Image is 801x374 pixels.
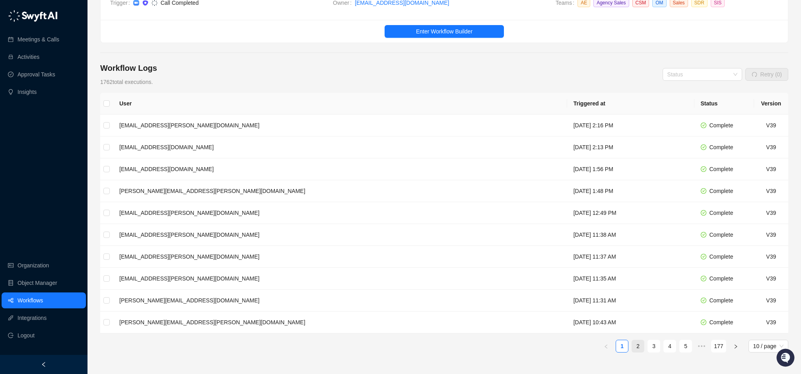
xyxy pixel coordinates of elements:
a: 2 [632,340,644,352]
th: Triggered at [567,93,694,115]
span: Complete [710,144,733,150]
span: 1762 total executions. [100,79,153,85]
a: Powered byPylon [56,131,96,137]
span: check-circle [701,254,706,259]
li: 4 [663,340,676,353]
td: [DATE] 1:48 PM [567,180,694,202]
span: V 39 [766,297,776,304]
span: check-circle [701,144,706,150]
button: Enter Workflow Builder [385,25,504,38]
td: [PERSON_NAME][EMAIL_ADDRESS][DOMAIN_NAME] [113,290,567,312]
li: Next 5 Pages [695,340,708,353]
span: Complete [710,297,733,304]
span: Complete [710,319,733,325]
td: [DATE] 11:37 AM [567,246,694,268]
span: left [41,362,47,367]
span: Pylon [79,131,96,137]
a: Meetings & Calls [17,31,59,47]
li: 177 [711,340,726,353]
h4: Workflow Logs [100,62,157,74]
li: Previous Page [600,340,612,353]
a: 📚Docs [5,108,33,123]
td: [EMAIL_ADDRESS][DOMAIN_NAME] [113,136,567,158]
span: check-circle [701,188,706,194]
a: Integrations [17,310,47,326]
td: [DATE] 11:31 AM [567,290,694,312]
span: Docs [16,111,29,119]
img: 5124521997842_fc6d7dfcefe973c2e489_88.png [8,72,22,86]
span: check-circle [701,123,706,128]
span: Enter Workflow Builder [416,27,472,36]
span: right [733,344,738,349]
span: V 39 [766,188,776,194]
span: V 39 [766,275,776,282]
span: check-circle [701,298,706,303]
td: [DATE] 2:13 PM [567,136,694,158]
a: Activities [17,49,39,65]
p: Welcome 👋 [8,32,145,45]
td: [DATE] 2:16 PM [567,115,694,136]
button: Start new chat [135,74,145,84]
a: Approval Tasks [17,66,55,82]
span: V 39 [766,144,776,150]
div: 📚 [8,112,14,119]
a: Object Manager [17,275,57,291]
a: 5 [680,340,692,352]
span: V 39 [766,122,776,129]
span: left [604,344,609,349]
td: [EMAIL_ADDRESS][PERSON_NAME][DOMAIN_NAME] [113,268,567,290]
a: Workflows [17,292,43,308]
td: [DATE] 12:49 PM [567,202,694,224]
td: [DATE] 10:43 AM [567,312,694,333]
span: check-circle [701,166,706,172]
td: [EMAIL_ADDRESS][PERSON_NAME][DOMAIN_NAME] [113,224,567,246]
h2: How can we help? [8,45,145,57]
li: 5 [679,340,692,353]
span: 10 / page [753,340,784,352]
div: Page Size [749,340,788,353]
td: [PERSON_NAME][EMAIL_ADDRESS][PERSON_NAME][DOMAIN_NAME] [113,180,567,202]
span: logout [8,333,14,338]
li: Next Page [729,340,742,353]
span: Complete [710,188,733,194]
iframe: Open customer support [776,348,797,369]
td: [EMAIL_ADDRESS][PERSON_NAME][DOMAIN_NAME] [113,202,567,224]
button: right [729,340,742,353]
td: [EMAIL_ADDRESS][DOMAIN_NAME] [113,158,567,180]
a: Enter Workflow Builder [101,25,788,38]
td: [DATE] 1:56 PM [567,158,694,180]
span: check-circle [701,210,706,216]
span: V 39 [766,232,776,238]
a: Insights [17,84,37,100]
span: V 39 [766,166,776,172]
span: Complete [710,210,733,216]
td: [PERSON_NAME][EMAIL_ADDRESS][PERSON_NAME][DOMAIN_NAME] [113,312,567,333]
th: Status [694,93,754,115]
span: Complete [710,232,733,238]
span: V 39 [766,253,776,260]
span: check-circle [701,232,706,238]
div: 📶 [36,112,42,119]
span: Complete [710,275,733,282]
span: Logout [17,327,35,343]
span: check-circle [701,319,706,325]
a: Organization [17,257,49,273]
td: [DATE] 11:38 AM [567,224,694,246]
div: Start new chat [27,72,130,80]
img: logo-05li4sbe.png [8,10,58,22]
span: ••• [695,340,708,353]
a: 177 [712,340,725,352]
span: check-circle [701,276,706,281]
span: Complete [710,166,733,172]
li: 3 [647,340,660,353]
span: V 39 [766,319,776,325]
button: left [600,340,612,353]
td: [EMAIL_ADDRESS][PERSON_NAME][DOMAIN_NAME] [113,246,567,268]
span: V 39 [766,210,776,216]
a: 1 [616,340,628,352]
td: [EMAIL_ADDRESS][PERSON_NAME][DOMAIN_NAME] [113,115,567,136]
td: [DATE] 11:35 AM [567,268,694,290]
